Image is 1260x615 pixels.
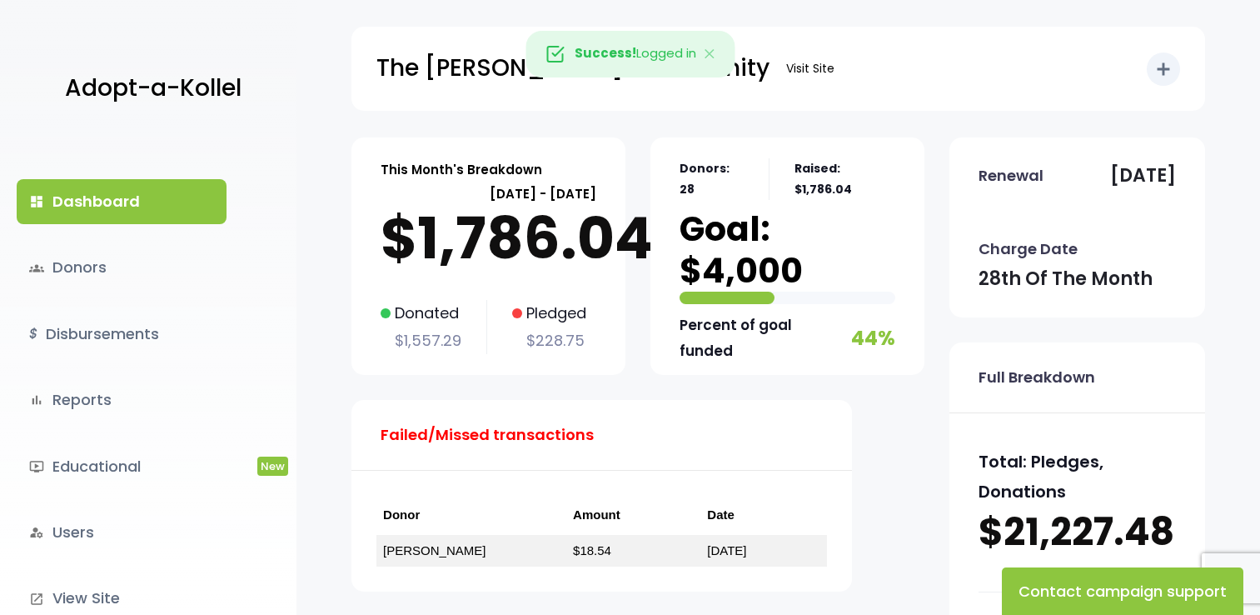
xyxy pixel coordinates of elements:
[381,300,461,327] p: Donated
[257,457,288,476] span: New
[29,194,44,209] i: dashboard
[65,67,242,109] p: Adopt-a-Kollel
[686,32,735,77] button: Close
[707,543,746,557] a: [DATE]
[525,31,735,77] div: Logged in
[680,158,744,200] p: Donors: 28
[57,48,242,129] a: Adopt-a-Kollel
[381,205,596,272] p: $1,786.04
[979,236,1078,262] p: Charge Date
[376,496,566,535] th: Donor
[17,510,227,555] a: manage_accountsUsers
[17,245,227,290] a: groupsDonors
[979,162,1043,189] p: Renewal
[17,312,227,357] a: $Disbursements
[680,208,895,292] p: Goal: $4,000
[979,364,1095,391] p: Full Breakdown
[29,525,44,540] i: manage_accounts
[575,44,636,62] strong: Success!
[381,422,594,448] p: Failed/Missed transactions
[17,179,227,224] a: dashboardDashboard
[794,158,895,200] p: Raised: $1,786.04
[17,444,227,489] a: ondemand_videoEducationalNew
[851,320,895,356] p: 44%
[979,447,1177,507] p: Total: Pledges, Donations
[29,322,37,347] i: $
[381,158,542,181] p: This Month's Breakdown
[29,592,44,607] i: launch
[566,496,700,535] th: Amount
[1147,52,1180,86] button: add
[1153,59,1173,79] i: add
[29,392,44,407] i: bar_chart
[979,262,1153,296] p: 28th of the month
[376,47,769,89] p: The [PERSON_NAME] Community
[573,543,611,557] a: $18.54
[29,459,44,474] i: ondemand_video
[29,261,44,276] span: groups
[778,52,843,85] a: Visit Site
[1002,567,1243,615] button: Contact campaign support
[512,300,586,327] p: Pledged
[383,543,486,557] a: [PERSON_NAME]
[700,496,827,535] th: Date
[381,327,461,354] p: $1,557.29
[512,327,586,354] p: $228.75
[1110,159,1176,192] p: [DATE]
[17,377,227,422] a: bar_chartReports
[381,182,596,205] p: [DATE] - [DATE]
[979,507,1177,558] p: $21,227.48
[680,312,847,363] p: Percent of goal funded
